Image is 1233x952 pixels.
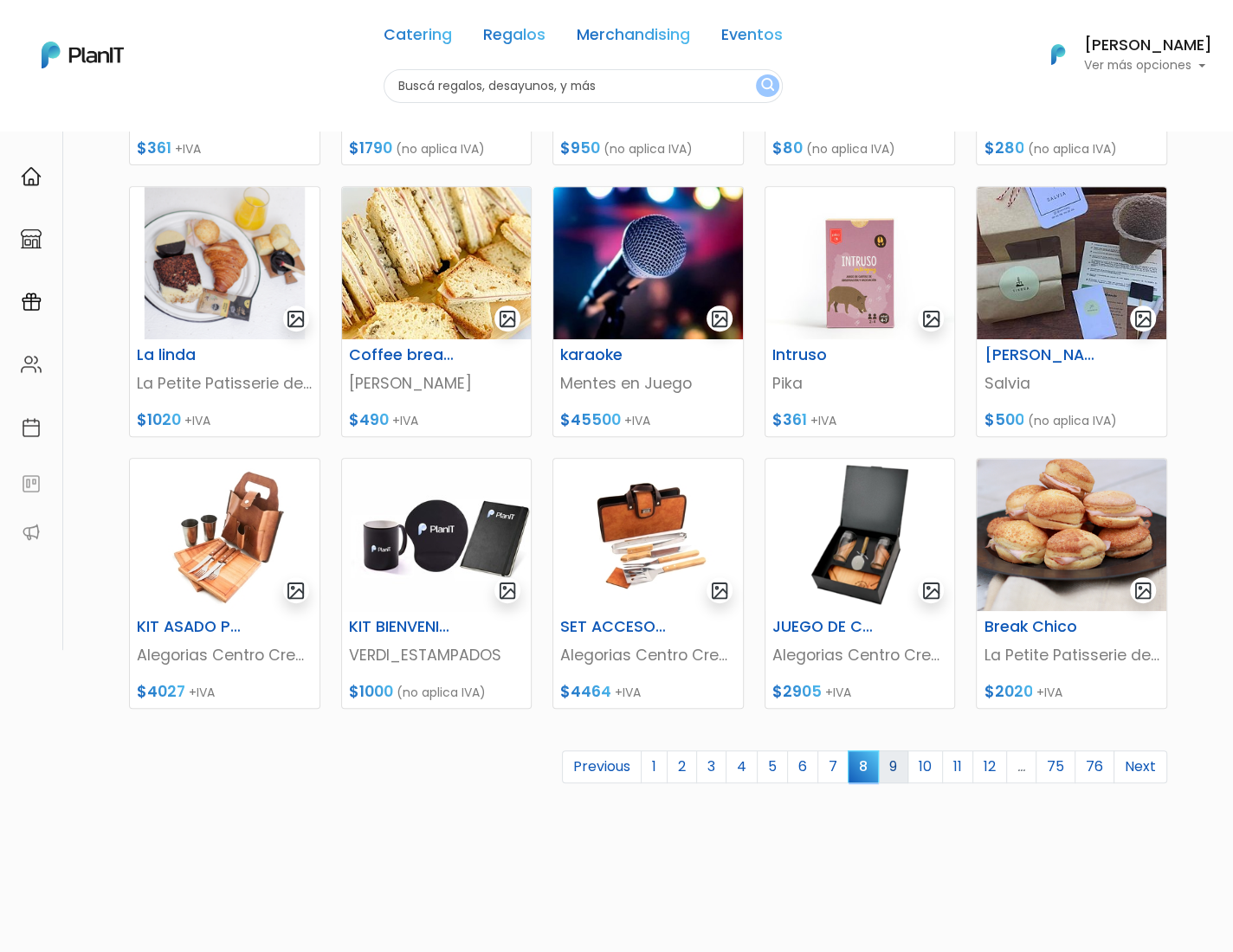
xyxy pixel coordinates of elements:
img: gallery-light [710,581,730,601]
h6: [PERSON_NAME] [1084,38,1212,54]
a: 9 [878,750,908,783]
a: gallery-light KIT ASADO PARA 2 Alegorias Centro Creativo $4027 +IVA [129,458,320,709]
h6: Intruso [762,346,893,364]
span: +IVA [189,684,215,701]
a: Previous [562,750,642,783]
p: Mentes en Juego [560,372,736,395]
img: thumb_Captura_de_pantalla_2022-10-19_115400.jpg [553,459,743,611]
a: Eventos [721,28,783,48]
h6: SET ACCESORIOS PARRILLA [550,618,681,636]
p: Salvia [984,372,1159,395]
span: $1000 [349,681,393,702]
a: 10 [907,750,943,783]
p: Alegorias Centro Creativo [772,644,948,666]
a: Catering [384,28,452,48]
h6: KIT ASADO PARA 2 [126,618,257,636]
a: 2 [667,750,697,783]
a: gallery-light Coffee break 6 [PERSON_NAME] $490 +IVA [341,186,533,437]
p: Alegorias Centro Creativo [560,644,736,666]
img: campaigns-02234683943229c281be62815700db0a1741e53638e28bf9629b52c665b00959.svg [21,292,42,312]
img: feedback-78b5a0c8f98aac82b08bfc38622c3050aee476f2c9584af64705fc4e61158814.svg [21,473,42,494]
img: thumb_Captura_de_pantalla_2023-04-04_135648.jpg [553,187,743,339]
img: people-662611757002400ad9ed0e3c099ab2801c6687ba6c219adb57efc949bc21e19d.svg [21,354,42,375]
span: $4464 [560,681,611,702]
a: gallery-light [PERSON_NAME] INDIVIDUAL 1 Salvia $500 (no aplica IVA) [976,186,1167,437]
span: (no aplica IVA) [604,140,693,158]
img: gallery-light [286,309,306,329]
span: +IVA [392,412,418,429]
img: partners-52edf745621dab592f3b2c58e3bca9d71375a7ef29c3b500c9f145b62cc070d4.svg [21,522,42,543]
span: $500 [984,409,1023,430]
img: thumb_WhatsApp_Image_2020-06-06_at_11.13.10__1_.jpeg [977,187,1166,339]
img: gallery-light [1133,309,1153,329]
img: thumb_Captura_de_pantalla_2022-10-19_102702.jpg [130,459,320,611]
p: [PERSON_NAME] [349,372,525,395]
span: $2020 [984,681,1032,702]
a: Regalos [483,28,545,48]
h6: [PERSON_NAME] INDIVIDUAL 1 [973,346,1104,364]
a: 6 [787,750,818,783]
div: ¿Necesitás ayuda? [89,16,249,50]
span: (no aplica IVA) [806,140,895,158]
span: $1790 [349,138,392,158]
p: Pika [772,372,948,395]
a: gallery-light SET ACCESORIOS PARRILLA Alegorias Centro Creativo $4464 +IVA [552,458,744,709]
img: thumb_WhatsApp_Image_2023-06-26_at_13.21.17.jpeg [342,459,532,611]
span: (no aplica IVA) [396,140,485,158]
a: gallery-light JUEGO DE CUBIERTOS PREMIUM Alegorias Centro Creativo $2905 +IVA [765,458,956,709]
p: VERDI_ESTAMPADOS [349,644,525,666]
a: Next [1114,750,1167,783]
img: calendar-87d922413cdce8b2cf7b7f5f62616a5cf9e4887200fb71536465627b3292af00.svg [21,417,42,438]
a: 1 [641,750,668,783]
a: 12 [972,750,1007,783]
p: La Petite Patisserie de Flor [137,372,313,395]
a: 3 [696,750,726,783]
input: Buscá regalos, desayunos, y más [384,69,783,103]
span: +IVA [825,684,851,701]
a: 11 [942,750,973,783]
span: $2905 [772,681,822,702]
a: gallery-light KIT BIENVENIDA 3 VERDI_ESTAMPADOS $1000 (no aplica IVA) [341,458,533,709]
span: (no aplica IVA) [1027,412,1116,429]
p: Ver más opciones [1084,60,1212,72]
h6: La linda [126,346,257,364]
img: gallery-light [1133,581,1153,601]
a: gallery-light Break Chico La Petite Patisserie de Flor $2020 +IVA [976,458,1167,709]
a: 75 [1036,750,1075,783]
img: PlanIt Logo [1039,35,1077,74]
img: PlanIt Logo [42,42,124,68]
img: gallery-light [498,581,518,601]
h6: Break Chico [973,618,1104,636]
span: $361 [772,409,807,430]
img: thumb_La_linda-PhotoRoom.png [130,187,320,339]
img: search_button-432b6d5273f82d61273b3651a40e1bd1b912527efae98b1b7a1b2c0702e16a8d.svg [761,78,774,94]
span: (no aplica IVA) [1027,140,1116,158]
img: thumb_scon-relleno01.png [977,459,1166,611]
a: gallery-light Intruso Pika $361 +IVA [765,186,956,437]
span: (no aplica IVA) [397,684,486,701]
img: gallery-light [498,309,518,329]
span: $950 [560,138,600,158]
span: +IVA [1036,684,1062,701]
button: PlanIt Logo [PERSON_NAME] Ver más opciones [1029,32,1212,77]
a: 4 [726,750,758,783]
h6: karaoke [550,346,681,364]
span: $490 [349,409,389,430]
a: 76 [1075,750,1114,783]
span: $361 [137,138,171,158]
span: +IVA [615,684,641,701]
span: +IVA [810,412,836,429]
span: +IVA [624,412,650,429]
p: La Petite Patisserie de Flor [984,644,1159,666]
h6: KIT BIENVENIDA 3 [339,618,469,636]
span: 8 [848,750,879,782]
a: gallery-light karaoke Mentes en Juego $45500 +IVA [552,186,744,437]
h6: Coffee break 6 [339,346,469,364]
a: 7 [817,750,849,783]
span: +IVA [175,140,201,158]
span: $80 [772,138,803,158]
img: marketplace-4ceaa7011d94191e9ded77b95e3339b90024bf715f7c57f8cf31f2d8c509eaba.svg [21,228,42,249]
a: gallery-light La linda La Petite Patisserie de Flor $1020 +IVA [129,186,320,437]
a: 5 [757,750,788,783]
img: gallery-light [286,581,306,601]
